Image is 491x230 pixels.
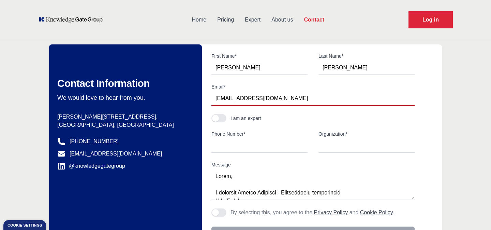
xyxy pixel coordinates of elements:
[211,131,308,137] label: Phone Number*
[186,11,212,29] a: Home
[212,11,239,29] a: Pricing
[70,150,162,158] a: [EMAIL_ADDRESS][DOMAIN_NAME]
[211,53,308,59] label: First Name*
[211,83,415,90] label: Email*
[70,137,119,146] a: [PHONE_NUMBER]
[8,224,42,227] div: Cookie settings
[266,11,298,29] a: About us
[298,11,330,29] a: Contact
[314,209,348,215] a: Privacy Policy
[239,11,266,29] a: Expert
[38,16,107,23] a: KOL Knowledge Platform: Talk to Key External Experts (KEE)
[318,131,415,137] label: Organization*
[57,162,125,170] a: @knowledgegategroup
[457,197,491,230] iframe: Chat Widget
[457,197,491,230] div: Виджет чата
[57,77,185,90] h2: Contact Information
[408,11,453,28] a: Request Demo
[57,113,185,121] p: [PERSON_NAME][STREET_ADDRESS],
[318,53,415,59] label: Last Name*
[211,161,415,168] label: Message
[230,208,395,217] p: By selecting this, you agree to the and .
[57,121,185,129] p: [GEOGRAPHIC_DATA], [GEOGRAPHIC_DATA]
[57,94,185,102] p: We would love to hear from you.
[360,209,393,215] a: Cookie Policy
[230,115,261,122] div: I am an expert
